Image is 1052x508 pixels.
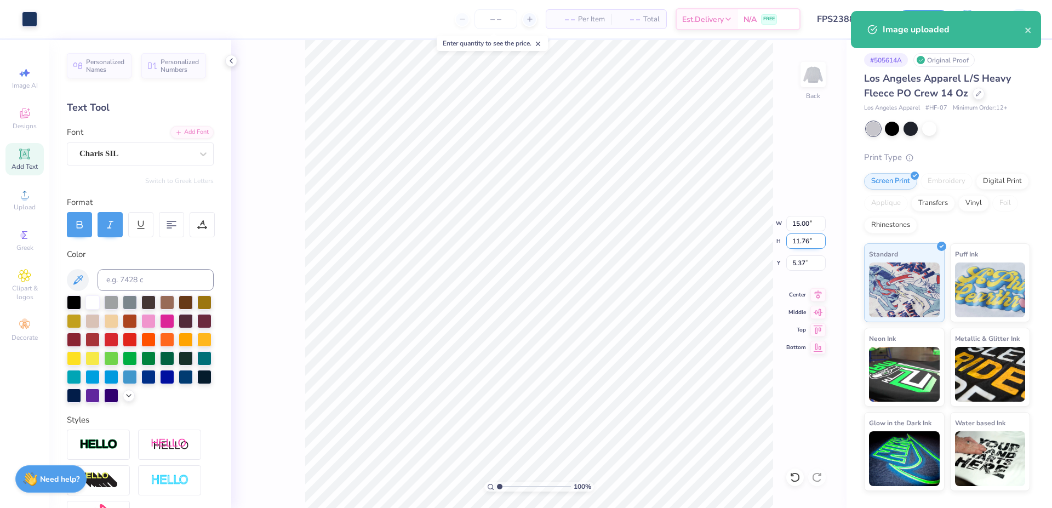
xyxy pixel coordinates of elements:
div: Digital Print [976,173,1029,190]
div: Screen Print [864,173,917,190]
div: Add Font [170,126,214,139]
span: Add Text [12,162,38,171]
input: – – [474,9,517,29]
div: Image uploaded [883,23,1025,36]
strong: Need help? [40,474,79,484]
span: Los Angeles Apparel [864,104,920,113]
div: Color [67,248,214,261]
img: 3d Illusion [79,472,118,489]
div: Enter quantity to see the price. [437,36,548,51]
span: Puff Ink [955,248,978,260]
span: Personalized Numbers [161,58,199,73]
span: Standard [869,248,898,260]
span: Per Item [578,14,605,25]
img: Negative Space [151,474,189,487]
button: close [1025,23,1032,36]
span: # HF-07 [925,104,947,113]
div: Styles [67,414,214,426]
span: Greek [16,243,33,252]
span: Bottom [786,344,806,351]
span: Decorate [12,333,38,342]
img: Shadow [151,438,189,452]
img: Puff Ink [955,262,1026,317]
input: Untitled Design [809,8,889,30]
span: Est. Delivery [682,14,724,25]
img: Glow in the Dark Ink [869,431,940,486]
span: Water based Ink [955,417,1005,429]
div: Format [67,196,215,209]
img: Water based Ink [955,431,1026,486]
div: Embroidery [921,173,973,190]
span: – – [618,14,640,25]
div: Print Type [864,151,1030,164]
button: Switch to Greek Letters [145,176,214,185]
img: Standard [869,262,940,317]
span: Metallic & Glitter Ink [955,333,1020,344]
div: Vinyl [958,195,989,212]
div: Rhinestones [864,217,917,233]
span: Top [786,326,806,334]
span: – – [553,14,575,25]
span: Personalized Names [86,58,125,73]
input: e.g. 7428 c [98,269,214,291]
span: N/A [744,14,757,25]
div: Text Tool [67,100,214,115]
img: Metallic & Glitter Ink [955,347,1026,402]
span: Designs [13,122,37,130]
span: Los Angeles Apparel L/S Heavy Fleece PO Crew 14 Oz [864,72,1011,100]
div: Original Proof [913,53,975,67]
span: Clipart & logos [5,284,44,301]
img: Neon Ink [869,347,940,402]
div: Foil [992,195,1018,212]
div: # 505614A [864,53,908,67]
img: Stroke [79,438,118,451]
div: Transfers [911,195,955,212]
span: Total [643,14,660,25]
img: Back [802,64,824,85]
div: Back [806,91,820,101]
div: Applique [864,195,908,212]
span: Image AI [12,81,38,90]
span: Neon Ink [869,333,896,344]
span: Upload [14,203,36,212]
label: Font [67,126,83,139]
span: FREE [763,15,775,23]
span: Glow in the Dark Ink [869,417,931,429]
span: 100 % [574,482,591,492]
span: Middle [786,309,806,316]
span: Minimum Order: 12 + [953,104,1008,113]
span: Center [786,291,806,299]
